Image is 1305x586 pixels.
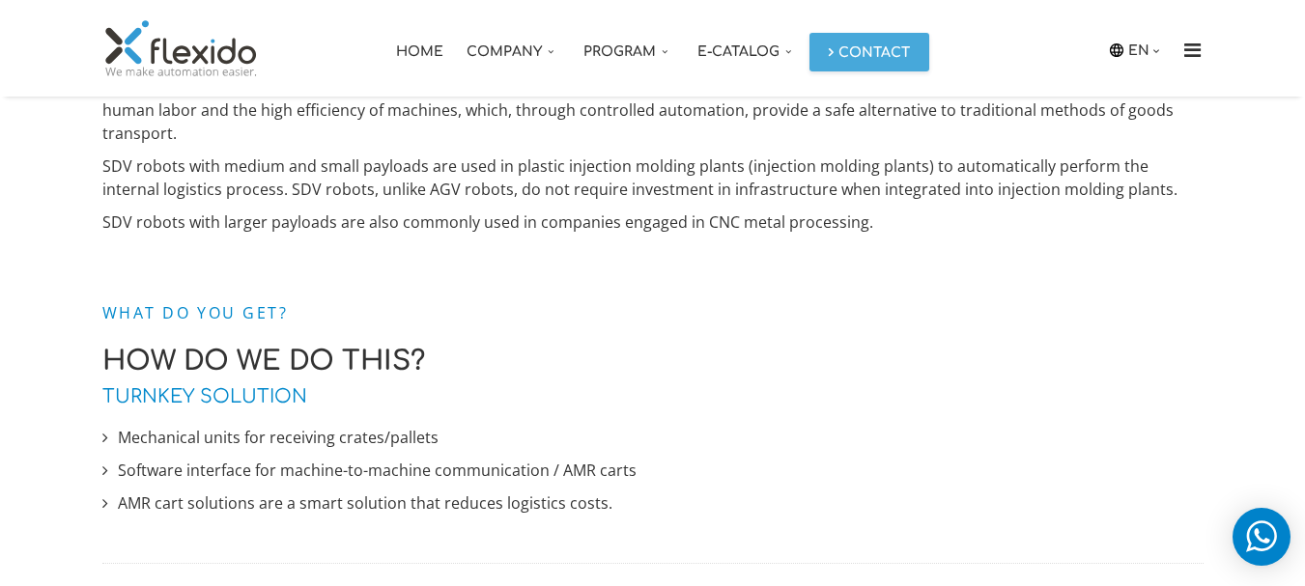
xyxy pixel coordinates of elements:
font: represent an evolution in the field of goods transport within buildings. Using laser perception a... [102,53,1191,144]
font: EN [1128,43,1149,58]
img: icon-laguage.svg [1108,42,1125,59]
img: Flexido, doo [102,19,261,77]
font: E-catalog [697,44,780,59]
font: SDV robots with medium and small payloads are used in plastic injection molding plants (injection... [102,155,1177,200]
font: Contact [838,45,910,60]
font: HOW DO WE DO THIS? [102,346,425,377]
font: AMR cart solutions are a smart solution that reduces logistics costs. [118,492,612,514]
font: Company [467,44,542,59]
font: SDV robots with larger payloads are also commonly used in companies engaged in CNC metal processing. [102,211,873,233]
img: whatsapp_icon_white.svg [1242,517,1281,554]
font: Mechanical units for receiving crates/pallets [118,427,439,448]
font: Software interface for machine-to-machine communication / AMR carts [118,460,637,481]
i: Menu [1177,41,1208,60]
a: EN [1128,40,1165,61]
font: WHAT DO YOU GET? [102,302,289,323]
font: Home [396,44,443,59]
font: Program [583,44,656,59]
font: TURNKEY SOLUTION [102,386,307,406]
a: Contact [809,33,929,71]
